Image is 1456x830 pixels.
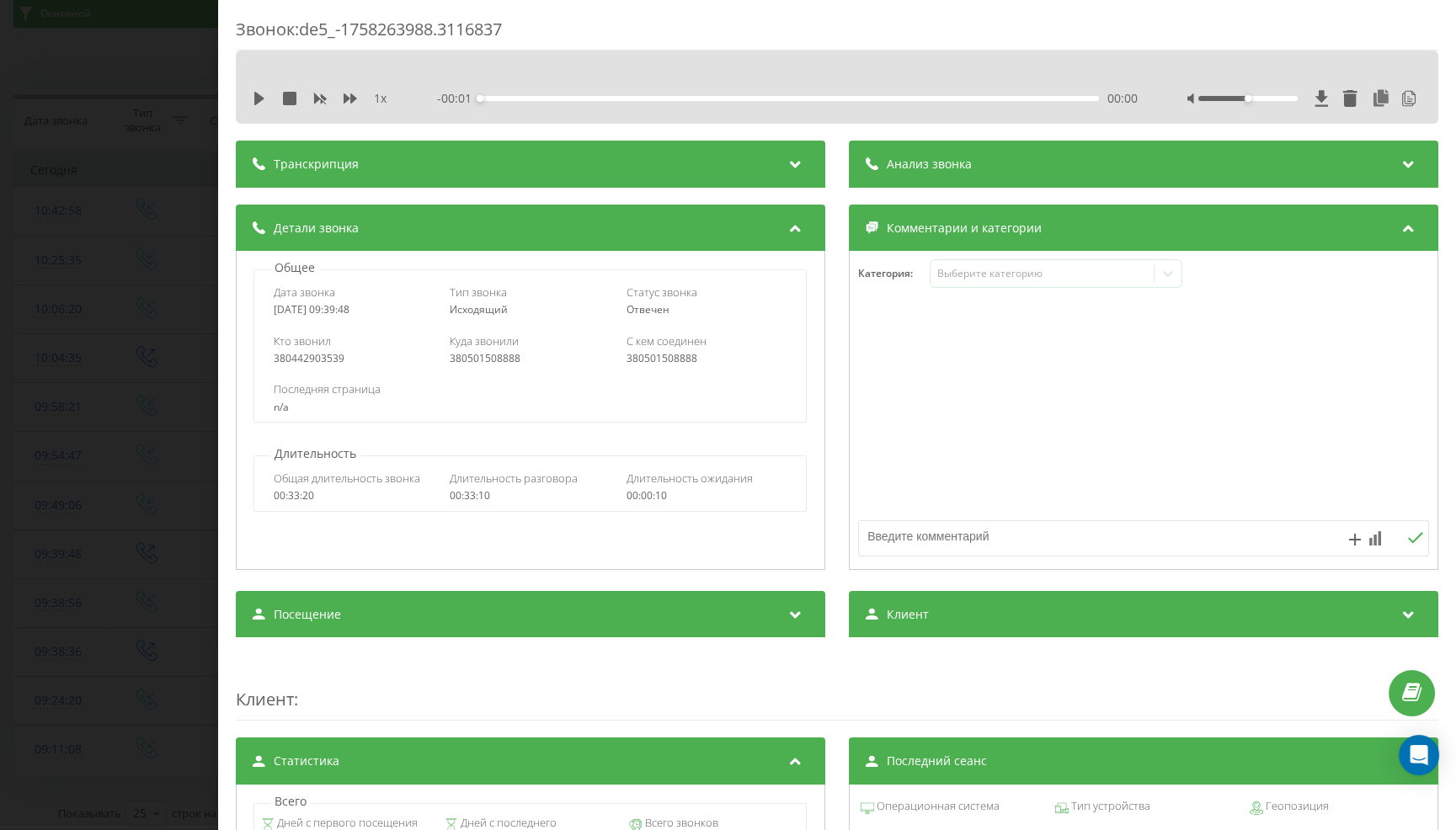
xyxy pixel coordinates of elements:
[270,793,311,810] p: Всего
[627,302,669,317] span: Отвечен
[275,285,336,300] span: Дата звонка
[270,259,319,276] p: Общее
[451,490,611,502] div: 00:33:10
[858,268,930,279] h4: Категория :
[887,220,1042,237] span: Комментарии и категории
[274,753,339,769] span: Статистика
[275,333,332,348] span: Кто звонил
[451,285,508,300] span: Тип звонка
[874,798,1000,815] span: Операционная система
[627,285,697,300] span: Статус звонка
[1069,798,1150,815] span: Тип устройства
[275,381,381,396] span: Последняя страница
[627,471,753,486] span: Длительность ожидания
[236,654,1438,721] div: :
[887,753,987,769] span: Последний сеанс
[937,267,1148,280] div: Выберите категорию
[1245,95,1251,102] div: Accessibility label
[451,302,509,317] span: Исходящий
[887,606,929,623] span: Клиент
[274,156,359,173] span: Транскрипция
[275,490,435,502] div: 00:33:20
[270,445,360,462] p: Длительность
[451,353,611,364] div: 380501508888
[374,90,387,107] span: 1 x
[275,402,787,413] div: n/a
[275,353,435,364] div: 380442903539
[236,18,1438,51] div: Звонок : de5_-1758263988.3116837
[275,471,421,486] span: Общая длительность звонка
[451,471,579,486] span: Длительность разговора
[274,220,359,237] span: Детали звонка
[451,333,520,348] span: Куда звонили
[1263,798,1329,815] span: Геопозиция
[236,688,294,710] span: Клиент
[437,90,480,107] span: - 00:01
[275,304,435,316] div: [DATE] 09:39:48
[627,490,787,502] div: 00:00:10
[477,95,483,102] div: Accessibility label
[1399,735,1439,775] div: Open Intercom Messenger
[1108,90,1139,107] span: 00:00
[627,333,707,348] span: С кем соединен
[887,156,972,173] span: Анализ звонка
[274,606,341,623] span: Посещение
[627,353,787,364] div: 380501508888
